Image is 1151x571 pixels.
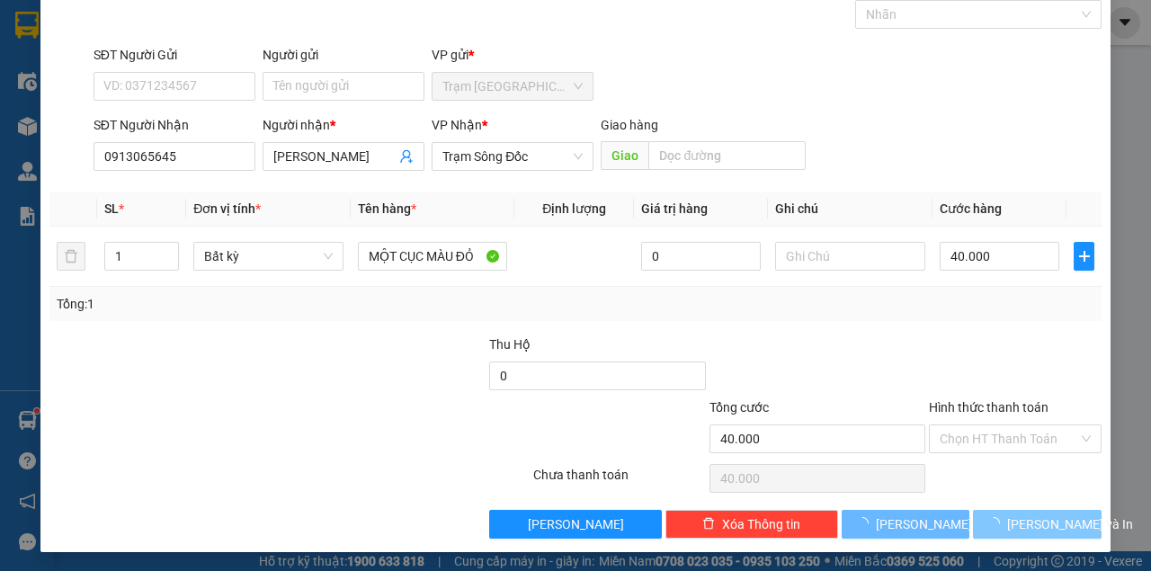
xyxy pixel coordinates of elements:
span: Giao hàng [601,118,658,132]
span: user-add [399,149,414,164]
th: Ghi chú [768,192,932,227]
span: [PERSON_NAME] [876,514,972,534]
button: [PERSON_NAME] [489,510,662,539]
span: loading [987,517,1007,530]
button: [PERSON_NAME] và In [973,510,1102,539]
div: Tổng: 1 [57,294,446,314]
span: Định lượng [542,201,606,216]
span: Nhận: [210,17,254,36]
div: Người gửi [263,45,424,65]
span: Tổng cước [709,400,769,415]
div: Trạm [GEOGRAPHIC_DATA] [15,15,198,58]
button: deleteXóa Thông tin [665,510,838,539]
span: SL [104,201,119,216]
div: Trạm Sông Đốc [210,15,415,37]
span: VP Nhận [432,118,482,132]
div: Người nhận [263,115,424,135]
span: Đơn vị tính [193,201,261,216]
span: loading [856,517,876,530]
span: Xóa Thông tin [722,514,800,534]
div: Chưa thanh toán [531,465,708,496]
div: 0915395078 [210,80,415,105]
span: [PERSON_NAME] [210,125,415,156]
span: Giao [601,141,648,170]
span: Trạm Sông Đốc [442,143,583,170]
div: SĐT Người Gửi [94,45,255,65]
span: Giá trị hàng [641,201,708,216]
input: VD: Bàn, Ghế [358,242,508,271]
span: delete [702,517,715,531]
span: Thu Hộ [489,337,531,352]
span: Tên hàng [358,201,416,216]
span: Trạm Sài Gòn [442,73,583,100]
span: [PERSON_NAME] và In [1007,514,1133,534]
span: DĐ: [210,105,236,124]
div: SĐT Người Nhận [94,115,255,135]
input: Ghi Chú [775,242,925,271]
input: 0 [641,242,761,271]
button: delete [57,242,85,271]
span: Bất kỳ [204,243,333,270]
span: Gửi: [15,17,43,36]
button: [PERSON_NAME] [842,510,970,539]
div: CHỊ HƯỜNG..[PERSON_NAME] [210,37,415,80]
input: Dọc đường [648,141,805,170]
div: VP gửi [432,45,593,65]
span: plus [1075,249,1093,263]
span: Cước hàng [940,201,1002,216]
label: Hình thức thanh toán [929,400,1048,415]
span: [PERSON_NAME] [528,514,624,534]
button: plus [1074,242,1094,271]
